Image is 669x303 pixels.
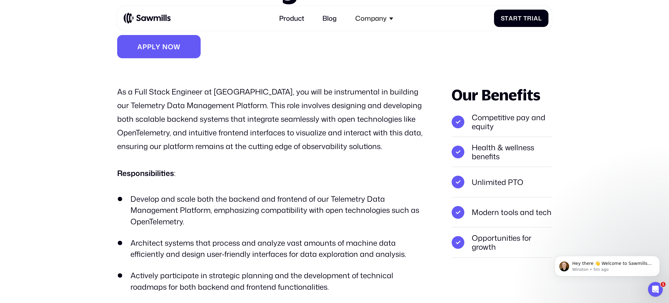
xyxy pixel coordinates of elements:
[117,237,425,260] li: Architect systems that process and analyze vast amounts of machine data efficiently and design us...
[168,43,173,51] span: o
[117,35,201,58] a: Applynow
[117,166,425,180] p: :
[317,9,342,27] a: Blog
[452,167,552,197] li: Unlimited PTO
[137,43,143,51] span: A
[452,197,552,227] li: Modern tools and tech
[156,43,160,51] span: y
[117,270,425,292] li: Actively participate in strategic planning and the development of technical roadmaps for both bac...
[505,15,509,22] span: t
[501,15,505,22] span: S
[117,85,425,153] p: As a Full Stack Engineer at [GEOGRAPHIC_DATA], you will be instrumental in building our Telemetry...
[173,43,181,51] span: w
[117,193,425,227] li: Develop and scale both the backend and frontend of our Telemetry Data Management Platform, emphas...
[452,137,552,167] li: Health & wellness benefits
[452,85,552,105] div: Our Benefits
[648,282,663,297] iframe: Intercom live chat
[545,243,669,286] iframe: Intercom notifications message
[532,15,534,22] span: i
[117,168,174,178] strong: Responsibilities
[534,15,538,22] span: a
[494,10,549,27] a: StartTrial
[452,107,552,137] li: Competitive pay and equity
[355,14,387,22] div: Company
[350,9,398,27] div: Company
[452,227,552,257] li: Opportunities for growth
[143,43,147,51] span: p
[538,15,542,22] span: l
[152,43,156,51] span: l
[661,282,666,287] span: 1
[509,15,513,22] span: a
[274,9,309,27] a: Product
[518,15,522,22] span: t
[452,258,552,266] p: ‍
[527,15,532,22] span: r
[513,15,518,22] span: r
[147,43,152,51] span: p
[523,15,527,22] span: T
[162,43,168,51] span: n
